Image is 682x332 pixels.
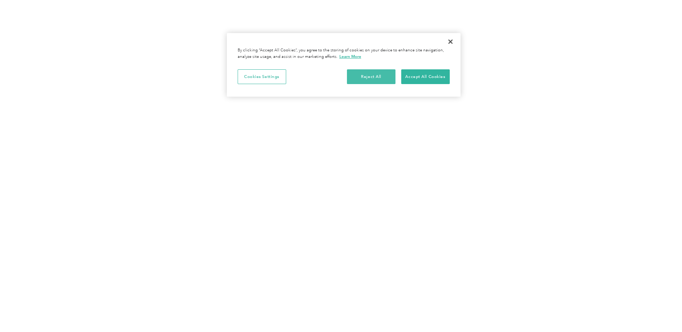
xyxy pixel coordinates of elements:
[347,69,395,84] button: Reject All
[401,69,450,84] button: Accept All Cookies
[238,47,450,60] div: By clicking “Accept All Cookies”, you agree to the storing of cookies on your device to enhance s...
[227,33,461,97] div: Cookie banner
[339,54,361,59] a: More information about your privacy, opens in a new tab
[238,69,286,84] button: Cookies Settings
[443,34,458,50] button: Close
[227,33,461,97] div: Privacy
